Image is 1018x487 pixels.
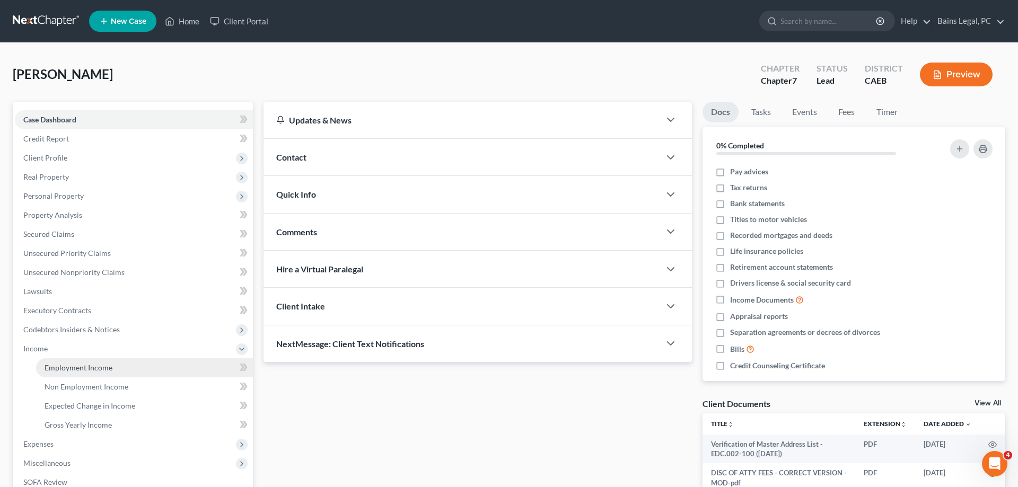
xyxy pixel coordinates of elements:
a: Extensionunfold_more [864,420,907,428]
span: Client Intake [276,301,325,311]
span: New Case [111,17,146,25]
span: Comments [276,227,317,237]
a: Expected Change in Income [36,396,253,415]
div: Chapter [761,75,800,87]
div: Chapter [761,63,800,75]
a: Non Employment Income [36,377,253,396]
a: Gross Yearly Income [36,415,253,435]
span: Property Analysis [23,210,82,219]
button: Preview [920,63,993,86]
i: unfold_more [727,421,734,428]
a: Home [160,12,205,31]
span: Titles to motor vehicles [730,214,807,225]
strong: 0% Completed [716,141,764,150]
span: Income Documents [730,295,794,305]
span: [PERSON_NAME] [13,66,113,82]
span: Expected Change in Income [45,401,135,410]
span: SOFA Review [23,477,67,486]
td: PDF [855,435,915,464]
span: Client Profile [23,153,67,162]
span: Bank statements [730,198,785,209]
a: Docs [703,102,739,122]
span: Real Property [23,172,69,181]
i: expand_more [965,421,971,428]
a: Fees [830,102,864,122]
a: Client Portal [205,12,274,31]
span: 7 [792,75,797,85]
span: Separation agreements or decrees of divorces [730,327,880,338]
span: Appraisal reports [730,311,788,322]
a: Tasks [743,102,779,122]
span: Case Dashboard [23,115,76,124]
span: Expenses [23,439,54,448]
a: Executory Contracts [15,301,253,320]
a: Bains Legal, PC [932,12,1005,31]
a: Property Analysis [15,206,253,225]
span: Quick Info [276,189,316,199]
a: Unsecured Priority Claims [15,244,253,263]
span: Tax returns [730,182,767,193]
span: Unsecured Nonpriority Claims [23,268,125,277]
span: Income [23,344,48,353]
span: Miscellaneous [23,458,71,467]
a: Events [784,102,826,122]
span: Pay advices [730,166,768,177]
span: Codebtors Insiders & Notices [23,325,120,334]
a: Help [896,12,931,31]
td: Verification of Master Address List - EDC.002-100 ([DATE]) [703,435,855,464]
a: Credit Report [15,129,253,148]
a: Secured Claims [15,225,253,244]
span: Recorded mortgages and deeds [730,230,832,241]
i: unfold_more [900,421,907,428]
td: [DATE] [915,435,980,464]
span: Employment Income [45,363,112,372]
a: Unsecured Nonpriority Claims [15,263,253,282]
span: NextMessage: Client Text Notifications [276,339,424,349]
a: Lawsuits [15,282,253,301]
div: District [865,63,903,75]
div: Client Documents [703,398,770,409]
a: Titleunfold_more [711,420,734,428]
span: Drivers license & social security card [730,278,851,288]
div: Updates & News [276,114,647,126]
span: Unsecured Priority Claims [23,249,111,258]
a: Case Dashboard [15,110,253,129]
a: Timer [868,102,906,122]
div: CAEB [865,75,903,87]
span: Non Employment Income [45,382,128,391]
iframe: Intercom live chat [982,451,1007,476]
span: Lawsuits [23,287,52,296]
span: Hire a Virtual Paralegal [276,264,363,274]
a: Employment Income [36,358,253,377]
span: Retirement account statements [730,262,833,272]
span: Gross Yearly Income [45,420,112,429]
span: Secured Claims [23,229,74,238]
a: Date Added expand_more [924,420,971,428]
div: Status [817,63,848,75]
span: Bills [730,344,744,355]
span: Executory Contracts [23,306,91,315]
div: Lead [817,75,848,87]
span: Credit Report [23,134,69,143]
span: Contact [276,152,306,162]
span: Life insurance policies [730,246,803,256]
span: 4 [1004,451,1012,459]
input: Search by name... [780,11,877,31]
span: Personal Property [23,191,84,200]
span: Credit Counseling Certificate [730,360,825,371]
a: View All [975,400,1001,407]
